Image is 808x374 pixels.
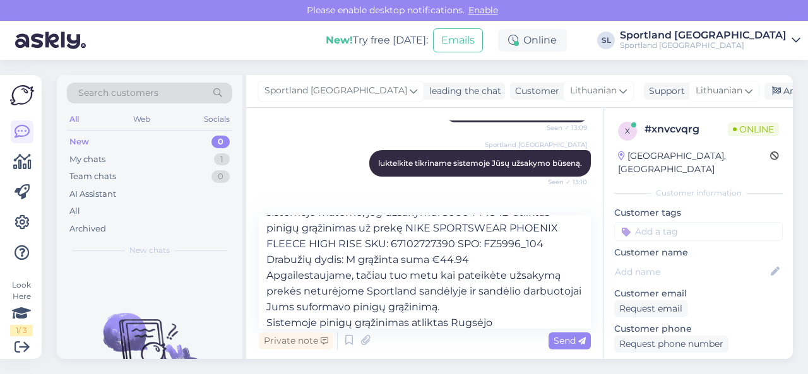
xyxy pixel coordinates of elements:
[326,33,428,48] div: Try free [DATE]:
[614,246,783,259] p: Customer name
[67,111,81,127] div: All
[69,188,116,201] div: AI Assistant
[614,358,783,371] p: Visited pages
[644,85,685,98] div: Support
[201,111,232,127] div: Socials
[614,336,728,353] div: Request phone number
[540,177,587,187] span: Seen ✓ 13:10
[614,300,687,317] div: Request email
[259,215,591,329] textarea: sistemoje matome, jog užsakymui 3000444342 atliktas pinigų grąžinimas už prekę NIKE SPORTSWEAR PH...
[433,28,483,52] button: Emails
[510,85,559,98] div: Customer
[620,30,800,50] a: Sportland [GEOGRAPHIC_DATA]Sportland [GEOGRAPHIC_DATA]
[69,170,116,183] div: Team chats
[614,322,783,336] p: Customer phone
[129,245,170,256] span: New chats
[728,122,779,136] span: Online
[69,223,106,235] div: Archived
[614,206,783,219] p: Customer tags
[615,265,768,279] input: Add name
[326,34,353,46] b: New!
[211,170,230,183] div: 0
[10,325,33,336] div: 1 / 3
[378,158,582,168] span: luktelkite tikriname sistemoje Jūsų užsakymo būseną.
[264,84,407,98] span: Sportland [GEOGRAPHIC_DATA]
[69,136,89,148] div: New
[78,86,158,100] span: Search customers
[554,335,586,346] span: Send
[214,153,230,166] div: 1
[618,149,770,176] div: [GEOGRAPHIC_DATA], [GEOGRAPHIC_DATA]
[69,153,105,166] div: My chats
[211,136,230,148] div: 0
[131,111,153,127] div: Web
[570,84,617,98] span: Lithuanian
[696,84,742,98] span: Lithuanian
[614,187,783,199] div: Customer information
[645,122,728,137] div: # xnvcvqrg
[597,32,615,49] div: SL
[620,40,787,50] div: Sportland [GEOGRAPHIC_DATA]
[498,29,567,52] div: Online
[614,287,783,300] p: Customer email
[424,85,501,98] div: leading the chat
[485,140,587,149] span: Sportland [GEOGRAPHIC_DATA]
[540,123,587,132] span: Seen ✓ 13:09
[10,279,33,336] div: Look Here
[10,85,34,105] img: Askly Logo
[614,222,783,241] input: Add a tag
[620,30,787,40] div: Sportland [GEOGRAPHIC_DATA]
[69,205,80,218] div: All
[465,4,502,16] span: Enable
[259,332,333,349] div: Private note
[625,126,630,136] span: x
